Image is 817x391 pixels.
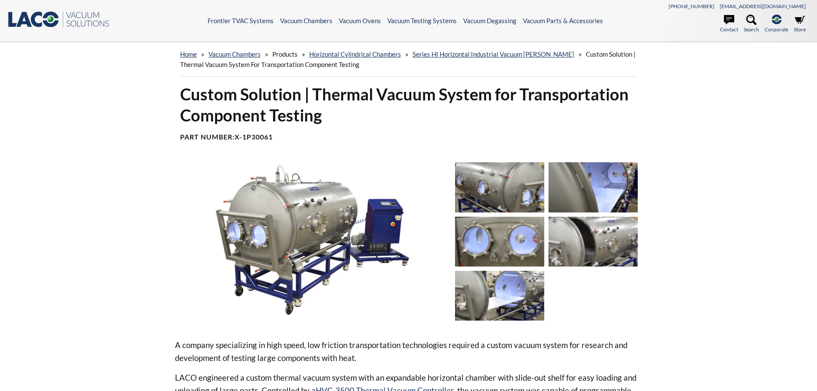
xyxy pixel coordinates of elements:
a: Vacuum Ovens [339,17,381,24]
a: home [180,50,197,58]
a: Horizontal Cylindrical Chambers [309,50,401,58]
a: Vacuum Chambers [280,17,332,24]
a: [PHONE_NUMBER] [669,3,714,9]
h1: Custom Solution | Thermal Vacuum System for Transportation Component Testing [180,84,637,126]
a: Frontier TVAC Systems [208,17,274,24]
b: X-1P30061 [235,133,273,141]
img: Closed chamber close up on Custom Vacuum System for testing large transportation components [455,162,544,212]
a: Contact [720,15,738,33]
span: Custom Solution | Thermal Vacuum System for Transportation Component Testing [180,50,636,68]
img: Custom Vacuum System for testing large transportation components [175,162,449,316]
img: Open Chamber close up on Custom Vacuum System for testing large transportation components [549,217,638,267]
a: [EMAIL_ADDRESS][DOMAIN_NAME] [720,3,806,9]
a: Series HI Horizontal Industrial Vacuum [PERSON_NAME] [413,50,574,58]
p: A company specializing in high speed, low friction transportation technologies required a custom ... [175,339,642,364]
img: Chamber interior on Custom Vacuum System for testing large transportation components [549,162,638,212]
div: » » » » » [180,42,637,77]
a: Search [744,15,759,33]
span: Corporate [765,25,788,33]
a: Vacuum Chambers [208,50,261,58]
a: Vacuum Degassing [463,17,516,24]
a: Vacuum Parts & Accessories [523,17,603,24]
a: Store [794,15,806,33]
img: Chamber Viewports on Custom Vacuum System for testing large transportation components [455,217,544,267]
img: Open chamber on Custom Vacuum System for testing large transportation components [455,271,544,321]
span: Products [272,50,298,58]
h4: Part Number: [180,133,637,142]
a: Vacuum Testing Systems [387,17,457,24]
